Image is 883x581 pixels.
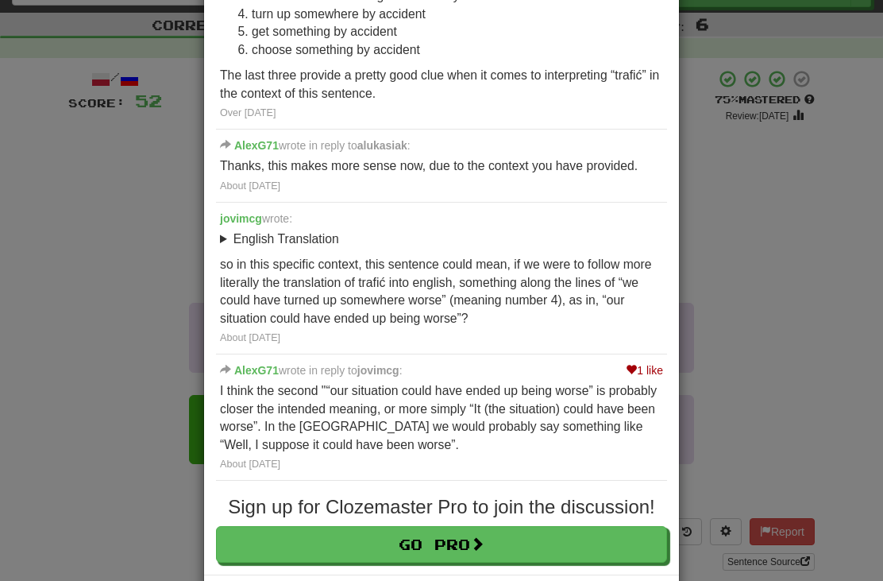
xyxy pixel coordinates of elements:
[216,497,667,517] h3: Sign up for Clozemaster Pro to join the discussion!
[220,256,663,327] p: so in this specific context, this sentence could mean, if we were to follow more literally the tr...
[220,157,663,176] p: Thanks, this makes more sense now, due to the context you have provided.
[220,211,663,227] div: wrote:
[626,362,663,378] div: 1 like
[220,180,280,192] a: About [DATE]
[357,139,407,152] a: alukasiak
[220,332,280,343] a: About [DATE]
[220,459,280,470] a: About [DATE]
[220,107,276,118] a: Over [DATE]
[220,382,663,454] p: I think the second "“our situation could have ended up being worse” is probably closer the intend...
[220,362,663,378] div: wrote in reply to :
[357,364,399,377] a: jovimcg
[216,526,667,563] a: Go Pro
[220,138,663,153] div: wrote in reply to :
[234,139,279,152] a: AlexG71
[252,41,663,60] li: choose something by accident
[220,67,663,103] p: The last three provide a pretty good clue when it comes to interpreting “trafić” in the context o...
[234,364,279,377] a: AlexG71
[220,212,262,225] a: jovimcg
[220,230,663,249] summary: English Translation
[252,23,663,41] li: get something by accident
[252,6,663,24] li: turn up somewhere by accident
